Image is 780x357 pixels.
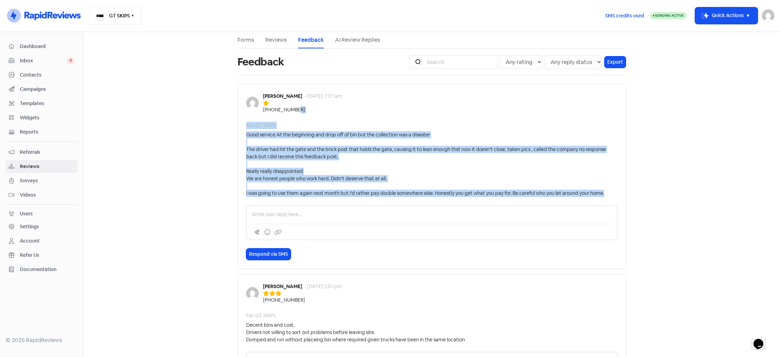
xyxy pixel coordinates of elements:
[6,40,78,53] a: Dashboard
[6,336,78,344] div: © 2025 RapidReviews
[237,36,254,44] a: Forms
[6,126,78,138] a: Reports
[751,329,773,350] iframe: chat widget
[695,7,758,24] button: Quick Actions
[6,97,78,110] a: Templates
[6,220,78,233] a: Settings
[304,283,342,290] div: - [DATE] 2:51 pm
[20,149,75,156] span: Referrals
[263,283,302,289] b: [PERSON_NAME]
[263,296,305,304] div: [PHONE_NUMBER]
[67,57,75,64] span: 0
[246,248,291,260] button: Respond via SMS
[20,266,75,273] span: Documentation
[650,11,687,20] a: Sending Active
[20,71,75,79] span: Contacts
[246,287,259,300] img: Image
[422,55,498,69] input: Search
[237,51,284,73] h1: Feedback
[20,177,75,184] span: Surveys
[20,100,75,107] span: Templates
[246,97,259,109] img: Image
[599,11,650,19] a: SMS credits used
[6,160,78,173] a: Reviews
[6,249,78,262] a: Refer Us
[298,36,324,44] a: Feedback
[20,191,75,199] span: Videos
[6,83,78,96] a: Campaigns
[263,106,305,113] div: [PHONE_NUMBER]
[20,163,75,170] span: Reviews
[605,12,644,19] span: SMS credits used
[20,128,75,136] span: Reports
[20,223,39,230] div: Settings
[6,207,78,220] a: Users
[20,57,67,64] span: Inbox
[20,237,40,245] div: Account
[6,189,78,201] a: Videos
[246,122,276,129] div: For: GT SKIPS
[246,322,465,343] div: Decent bins and cost. Drivers not willing to sort out problems before leaving site. Dumped and ru...
[304,93,342,100] div: - [DATE] 7:27 am
[6,54,78,67] a: Inbox 0
[246,312,276,319] div: For: GT SKIPS
[6,69,78,81] a: Contacts
[20,43,75,50] span: Dashboard
[265,36,287,44] a: Reviews
[335,36,380,44] a: AI Review Replies
[6,263,78,276] a: Documentation
[6,111,78,124] a: Widgets
[604,56,626,68] a: Export
[6,174,78,187] a: Surveys
[20,252,75,259] span: Refer Us
[20,114,75,121] span: Widgets
[20,210,33,217] div: Users
[6,235,78,247] a: Account
[20,86,75,93] span: Campaigns
[762,9,774,22] img: User
[6,146,78,159] a: Referrals
[263,93,302,99] b: [PERSON_NAME]
[655,13,684,18] span: Sending Active
[89,6,141,25] button: GT SKIPS
[246,131,617,197] div: Good service At the beginning and drop off of bin but the collection was a disaster The driver ha...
